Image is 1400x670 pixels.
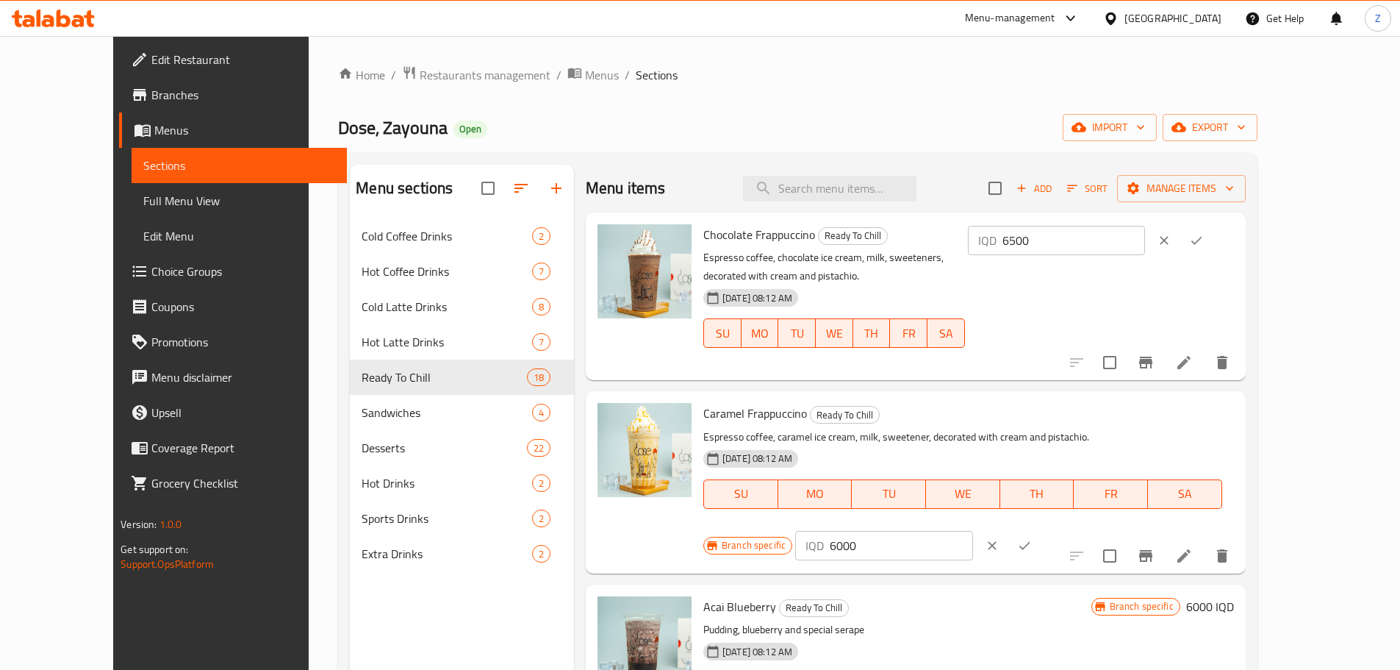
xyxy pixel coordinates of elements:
[533,265,550,279] span: 7
[338,65,1257,85] nav: breadcrumb
[532,333,550,351] div: items
[533,406,550,420] span: 4
[717,452,798,466] span: [DATE] 08:12 AM
[978,232,997,249] p: IQD
[151,333,335,351] span: Promotions
[362,474,531,492] span: Hot Drinks
[778,480,852,509] button: MO
[780,599,848,616] span: Ready To Chill
[532,263,550,280] div: items
[1128,345,1163,380] button: Branch-specific-item
[1010,177,1058,200] span: Add item
[532,510,550,527] div: items
[743,176,916,202] input: search
[742,318,779,348] button: MO
[1205,345,1240,380] button: delete
[1124,10,1221,26] div: [GEOGRAPHIC_DATA]
[402,65,550,85] a: Restaurants management
[533,300,550,314] span: 8
[585,66,619,84] span: Menus
[533,547,550,561] span: 2
[818,227,888,245] div: Ready To Chill
[1375,10,1381,26] span: Z
[1148,224,1180,257] button: clear
[350,536,574,571] div: Extra Drinks2
[636,66,678,84] span: Sections
[1180,224,1213,257] button: ok
[1128,538,1163,574] button: Branch-specific-item
[927,318,965,348] button: SA
[119,324,347,360] a: Promotions
[132,183,347,218] a: Full Menu View
[1008,530,1041,562] button: ok
[119,430,347,466] a: Coverage Report
[362,227,531,245] span: Cold Coffee Drinks
[778,318,816,348] button: TU
[779,599,849,617] div: Ready To Chill
[1094,347,1125,378] span: Select to update
[533,229,550,243] span: 2
[703,596,776,618] span: Acai Blueberry
[852,480,926,509] button: TU
[1094,541,1125,571] span: Select to update
[143,192,335,210] span: Full Menu View
[151,439,335,457] span: Coverage Report
[119,77,347,113] a: Branches
[926,480,1000,509] button: WE
[338,66,385,84] a: Home
[1074,118,1145,137] span: import
[710,323,736,344] span: SU
[703,249,965,285] p: Espresso coffee, chocolate ice cream, milk, sweeteners, decorated with cream and pistachio.
[121,515,157,534] span: Version:
[1067,180,1108,197] span: Sort
[350,254,574,289] div: Hot Coffee Drinks7
[473,173,503,204] span: Select all sections
[1175,354,1193,371] a: Edit menu item
[710,483,772,505] span: SU
[121,555,214,574] a: Support.OpsPlatform
[528,441,550,455] span: 22
[362,333,531,351] span: Hot Latte Drinks
[567,65,619,85] a: Menus
[527,439,550,457] div: items
[1014,180,1054,197] span: Add
[965,10,1055,27] div: Menu-management
[703,428,1222,446] p: Espresso coffee, caramel ice cream, milk, sweetener, decorated with cream and pistachio.
[533,335,550,349] span: 7
[453,121,487,138] div: Open
[391,66,396,84] li: /
[747,323,773,344] span: MO
[853,318,891,348] button: TH
[151,368,335,386] span: Menu disclaimer
[350,501,574,536] div: Sports Drinks2
[932,483,994,505] span: WE
[338,111,448,144] span: Dose, Zayouna
[933,323,959,344] span: SA
[151,404,335,421] span: Upsell
[533,512,550,526] span: 2
[1186,596,1234,617] h6: 6000 IQD
[119,254,347,289] a: Choice Groups
[362,263,531,280] span: Hot Coffee Drinks
[362,545,531,563] span: Extra Drinks
[356,177,453,199] h2: Menu sections
[132,218,347,254] a: Edit Menu
[597,224,692,318] img: Chocolate Frappuccino
[703,224,815,246] span: Chocolate Frappuccino
[532,474,550,492] div: items
[1063,177,1111,200] button: Sort
[151,298,335,316] span: Coupons
[362,439,526,457] span: Desserts
[119,466,347,501] a: Grocery Checklist
[154,121,335,139] span: Menus
[151,263,335,280] span: Choice Groups
[976,530,1008,562] button: clear
[703,318,742,348] button: SU
[362,404,531,421] span: Sandwiches
[1063,114,1157,141] button: import
[1163,114,1257,141] button: export
[822,323,847,344] span: WE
